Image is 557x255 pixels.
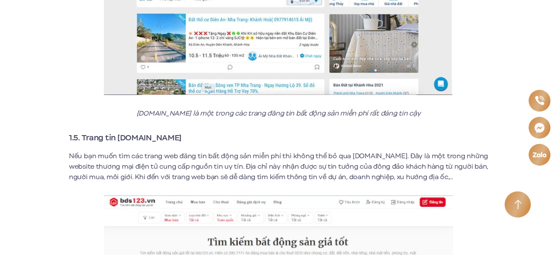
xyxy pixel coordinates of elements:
strong: 1.5. Trang tin [DOMAIN_NAME] [69,132,182,143]
img: Arrow icon [514,200,522,210]
p: Nếu bạn muốn tìm các trang web đăng tin bất động sản miễn phí thì không thể bỏ qua [DOMAIN_NAME].... [69,151,488,182]
img: Phone icon [534,95,545,106]
img: Messenger icon [533,121,546,134]
img: Zalo icon [532,150,547,159]
em: [DOMAIN_NAME] là một trong các trang đăng tin bất động sản miễn phí rất đáng tin cậy [137,109,420,118]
